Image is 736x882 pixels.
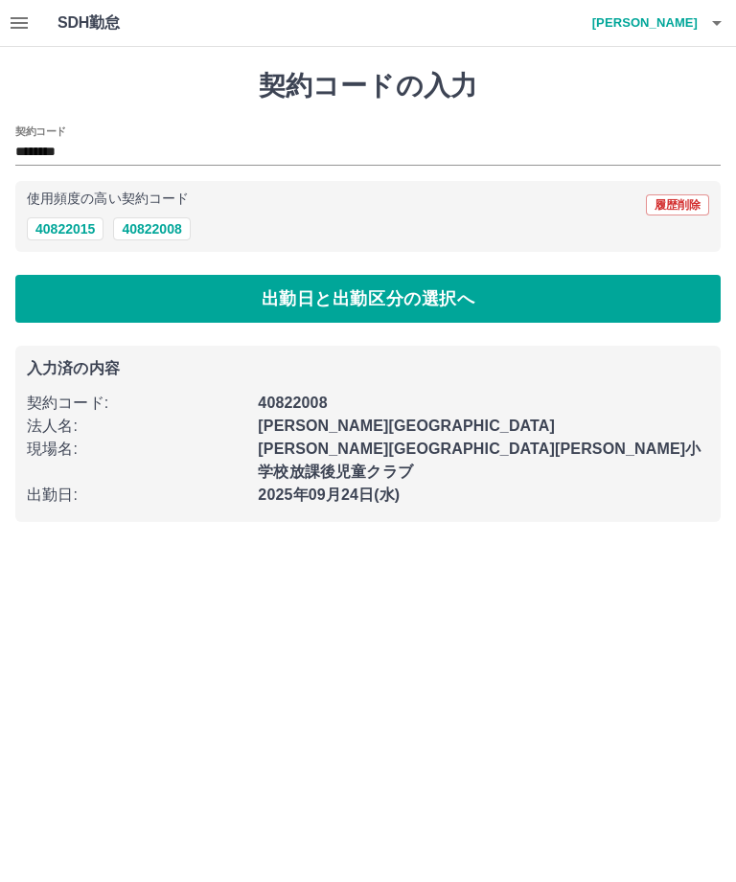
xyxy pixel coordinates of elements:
[27,217,103,240] button: 40822015
[15,275,721,323] button: 出勤日と出勤区分の選択へ
[15,124,66,139] h2: 契約コード
[27,484,246,507] p: 出勤日 :
[15,70,721,102] h1: 契約コードの入力
[258,486,400,503] b: 2025年09月24日(水)
[258,441,701,480] b: [PERSON_NAME][GEOGRAPHIC_DATA][PERSON_NAME]小学校放課後児童クラブ
[646,194,709,215] button: 履歴削除
[258,395,327,411] b: 40822008
[27,392,246,415] p: 契約コード :
[258,418,555,434] b: [PERSON_NAME][GEOGRAPHIC_DATA]
[27,192,189,206] p: 使用頻度の高い契約コード
[113,217,190,240] button: 40822008
[27,361,709,376] p: 入力済の内容
[27,415,246,438] p: 法人名 :
[27,438,246,461] p: 現場名 :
